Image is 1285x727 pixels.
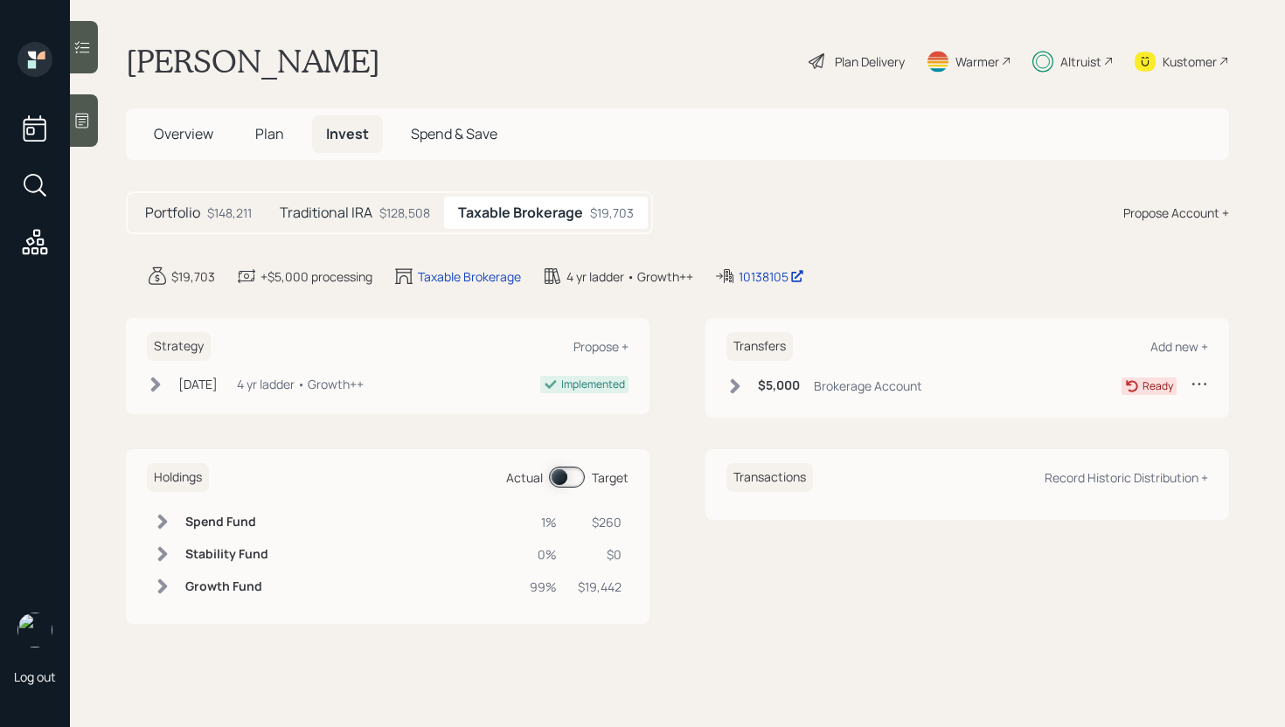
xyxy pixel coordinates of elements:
div: Plan Delivery [835,52,905,71]
div: Log out [14,668,56,685]
span: Spend & Save [411,124,497,143]
div: Kustomer [1163,52,1217,71]
div: 99% [530,578,557,596]
img: james-distasi-headshot.png [17,613,52,647]
div: $148,211 [207,204,252,222]
span: Plan [255,124,284,143]
div: 0% [530,545,557,564]
div: Brokerage Account [814,377,922,395]
div: 10138105 [739,267,804,286]
div: +$5,000 processing [260,267,372,286]
div: $128,508 [379,204,430,222]
div: $19,703 [171,267,215,286]
h6: Holdings [147,463,209,492]
h6: Spend Fund [185,515,268,530]
div: Taxable Brokerage [418,267,521,286]
h1: [PERSON_NAME] [126,42,380,80]
div: $19,442 [578,578,622,596]
h5: Taxable Brokerage [458,204,583,221]
div: Propose + [573,338,629,355]
h6: Strategy [147,332,211,361]
h6: $5,000 [758,378,800,393]
div: Add new + [1150,338,1208,355]
div: Altruist [1060,52,1101,71]
h6: Transfers [726,332,793,361]
div: Actual [506,468,543,487]
div: Record Historic Distribution + [1045,469,1208,486]
div: 1% [530,513,557,531]
div: Implemented [561,377,625,392]
div: $260 [578,513,622,531]
h6: Growth Fund [185,579,268,594]
h6: Stability Fund [185,547,268,562]
div: Target [592,468,629,487]
h5: Traditional IRA [280,204,372,221]
h6: Transactions [726,463,813,492]
div: [DATE] [178,375,218,393]
div: 4 yr ladder • Growth++ [566,267,693,286]
span: Invest [326,124,369,143]
div: Ready [1143,378,1173,394]
div: 4 yr ladder • Growth++ [237,375,364,393]
div: Propose Account + [1123,204,1229,222]
div: $0 [578,545,622,564]
div: $19,703 [590,204,634,222]
span: Overview [154,124,213,143]
div: Warmer [955,52,999,71]
h5: Portfolio [145,204,200,221]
